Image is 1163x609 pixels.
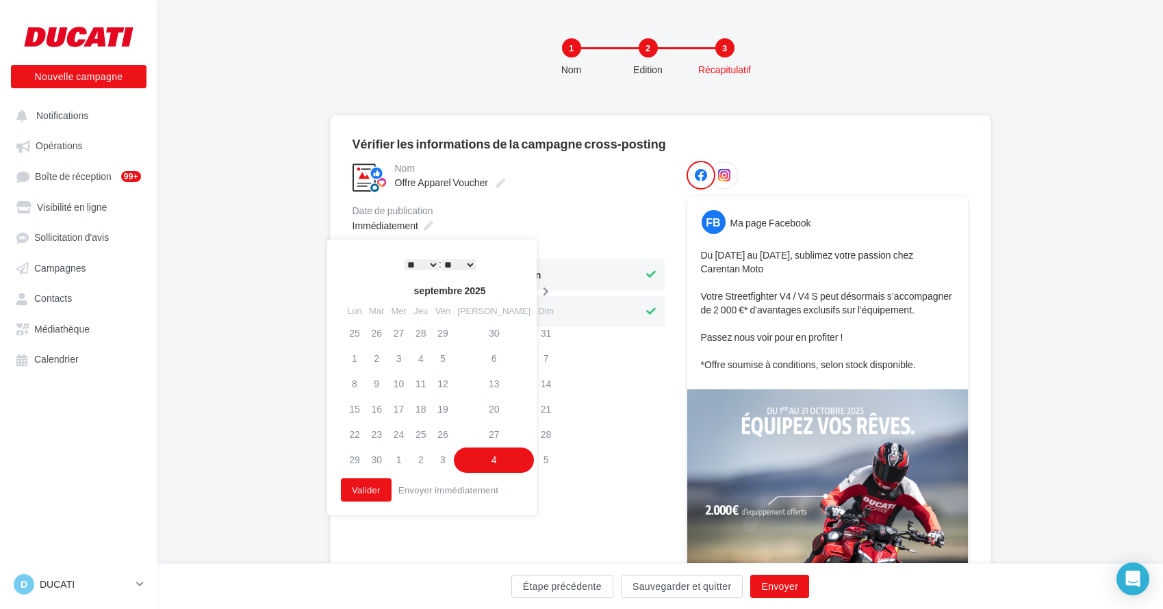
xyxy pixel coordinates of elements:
[8,133,149,157] a: Opérations
[11,65,146,88] button: Nouvelle campagne
[8,164,149,189] a: Boîte de réception99+
[387,422,409,448] td: 24
[40,578,131,591] p: DUCATI
[121,171,141,182] div: 99+
[387,346,409,372] td: 3
[353,138,666,150] div: Vérifier les informations de la campagne cross-posting
[432,397,454,422] td: 19
[730,216,811,230] div: Ma page Facebook
[681,63,769,77] div: Récapitulatif
[34,293,72,304] span: Contacts
[34,232,109,244] span: Sollicitation d'avis
[344,321,366,346] td: 25
[387,448,409,473] td: 1
[750,575,809,598] button: Envoyer
[8,285,149,310] a: Contacts
[410,372,432,397] td: 11
[454,346,534,372] td: 6
[21,578,27,591] span: D
[432,372,454,397] td: 12
[366,301,387,321] th: Mar
[410,422,432,448] td: 25
[37,201,107,213] span: Visibilité en ligne
[8,316,149,341] a: Médiathèque
[432,301,454,321] th: Ven
[432,448,454,473] td: 3
[366,346,387,372] td: 2
[454,372,534,397] td: 13
[366,422,387,448] td: 23
[387,301,409,321] th: Mer
[36,109,88,121] span: Notifications
[387,372,409,397] td: 10
[701,248,954,372] p: Du [DATE] au [DATE], sublimez votre passion chez Carentan Moto Votre Streetfighter V4 / V4 S peut...
[344,301,366,321] th: Lun
[410,346,432,372] td: 4
[366,321,387,346] td: 26
[511,575,613,598] button: Étape précédente
[8,103,144,127] button: Notifications
[344,346,366,372] td: 1
[410,321,432,346] td: 28
[344,422,366,448] td: 22
[8,194,149,219] a: Visibilité en ligne
[366,372,387,397] td: 9
[534,397,558,422] td: 21
[35,170,112,182] span: Boîte de réception
[8,224,149,249] a: Sollicitation d'avis
[344,372,366,397] td: 8
[36,140,82,152] span: Opérations
[395,164,662,173] div: Nom
[534,448,558,473] td: 5
[534,372,558,397] td: 14
[534,422,558,448] td: 28
[432,321,454,346] td: 29
[34,323,90,335] span: Médiathèque
[387,397,409,422] td: 17
[454,448,534,473] td: 4
[366,448,387,473] td: 30
[344,448,366,473] td: 29
[353,220,418,231] span: Immédiatement
[341,478,392,502] button: Valider
[11,571,146,597] a: D DUCATI
[454,397,534,422] td: 20
[353,206,665,216] div: Date de publication
[562,38,581,57] div: 1
[410,397,432,422] td: 18
[366,281,534,301] th: septembre 2025
[715,38,734,57] div: 3
[410,301,432,321] th: Jeu
[534,346,558,372] td: 7
[454,301,534,321] th: [PERSON_NAME]
[8,255,149,280] a: Campagnes
[639,38,658,57] div: 2
[432,422,454,448] td: 26
[344,397,366,422] td: 15
[534,301,558,321] th: Dim
[395,177,489,188] span: Offre Apparel Voucher
[454,422,534,448] td: 27
[8,346,149,371] a: Calendrier
[621,575,743,598] button: Sauvegarder et quitter
[366,397,387,422] td: 16
[702,210,726,234] div: FB
[1116,562,1149,595] div: Open Intercom Messenger
[528,63,615,77] div: Nom
[534,321,558,346] td: 31
[432,346,454,372] td: 5
[604,63,692,77] div: Edition
[410,448,432,473] td: 2
[393,482,504,498] button: Envoyer immédiatement
[454,321,534,346] td: 30
[371,254,509,274] div: :
[387,321,409,346] td: 27
[34,262,86,274] span: Campagnes
[34,354,79,365] span: Calendrier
